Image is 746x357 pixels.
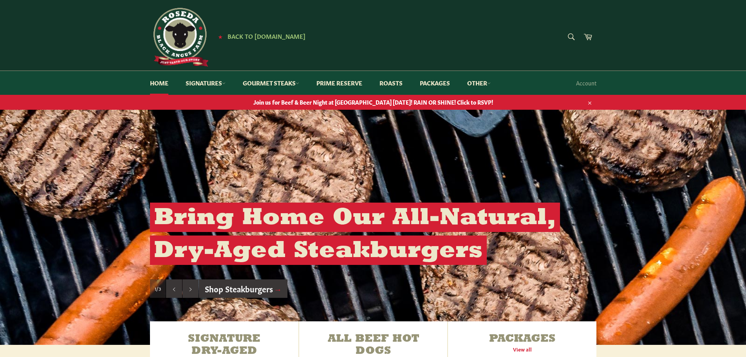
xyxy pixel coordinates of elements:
[218,33,222,40] span: ★
[309,71,370,95] a: Prime Reserve
[142,98,604,106] span: Join us for Beef & Beer Night at [GEOGRAPHIC_DATA] [DATE]! RAIN OR SHINE! Click to RSVP!
[214,33,305,40] a: ★ Back to [DOMAIN_NAME]
[182,279,199,298] button: Next slide
[572,71,600,94] a: Account
[142,71,176,95] a: Home
[142,94,604,110] a: Join us for Beef & Beer Night at [GEOGRAPHIC_DATA] [DATE]! RAIN OR SHINE! Click to RSVP!
[372,71,410,95] a: Roasts
[150,203,560,265] h2: Bring Home Our All-Natural, Dry-Aged Steakburgers
[166,279,182,298] button: Previous slide
[178,71,233,95] a: Signatures
[274,283,282,294] span: →
[228,32,305,40] span: Back to [DOMAIN_NAME]
[150,8,209,67] img: Roseda Beef
[235,71,307,95] a: Gourmet Steaks
[155,285,161,292] span: 1/3
[459,71,499,95] a: Other
[150,279,166,298] div: Slide 1, current
[199,279,288,298] a: Shop Steakburgers
[412,71,458,95] a: Packages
